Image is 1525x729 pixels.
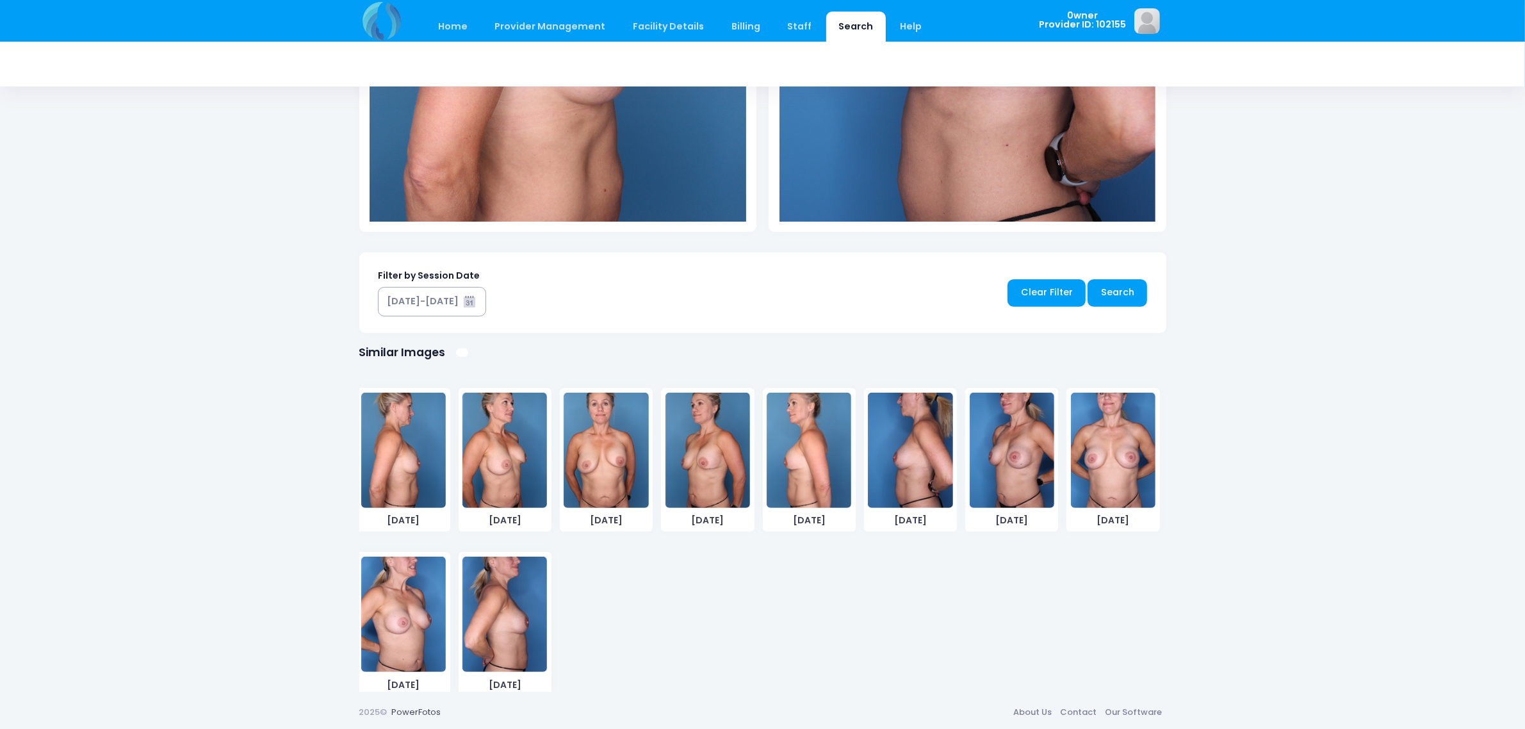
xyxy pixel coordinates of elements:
[391,706,441,718] a: PowerFotos
[361,514,446,527] span: [DATE]
[564,514,648,527] span: [DATE]
[564,393,648,508] img: image
[826,12,886,42] a: Search
[361,678,446,692] span: [DATE]
[767,514,851,527] span: [DATE]
[1071,393,1155,508] img: image
[620,12,717,42] a: Facility Details
[665,514,750,527] span: [DATE]
[462,557,547,672] img: image
[482,12,618,42] a: Provider Management
[970,514,1054,527] span: [DATE]
[426,12,480,42] a: Home
[1056,700,1101,723] a: Contact
[719,12,772,42] a: Billing
[1101,700,1166,723] a: Our Software
[1007,279,1086,307] a: Clear Filter
[868,393,952,508] img: image
[462,678,547,692] span: [DATE]
[361,557,446,672] img: image
[775,12,824,42] a: Staff
[888,12,934,42] a: Help
[359,346,446,359] h1: Similar Images
[767,393,851,508] img: image
[1071,514,1155,527] span: [DATE]
[359,706,387,718] span: 2025©
[1088,279,1147,307] a: Search
[665,393,750,508] img: image
[462,393,547,508] img: image
[1009,700,1056,723] a: About Us
[1134,8,1160,34] img: image
[361,393,446,508] img: image
[1039,11,1126,29] span: 0wner Provider ID: 102155
[378,269,480,283] label: Filter by Session Date
[387,295,459,308] div: [DATE]-[DATE]
[462,514,547,527] span: [DATE]
[970,393,1054,508] img: image
[868,514,952,527] span: [DATE]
